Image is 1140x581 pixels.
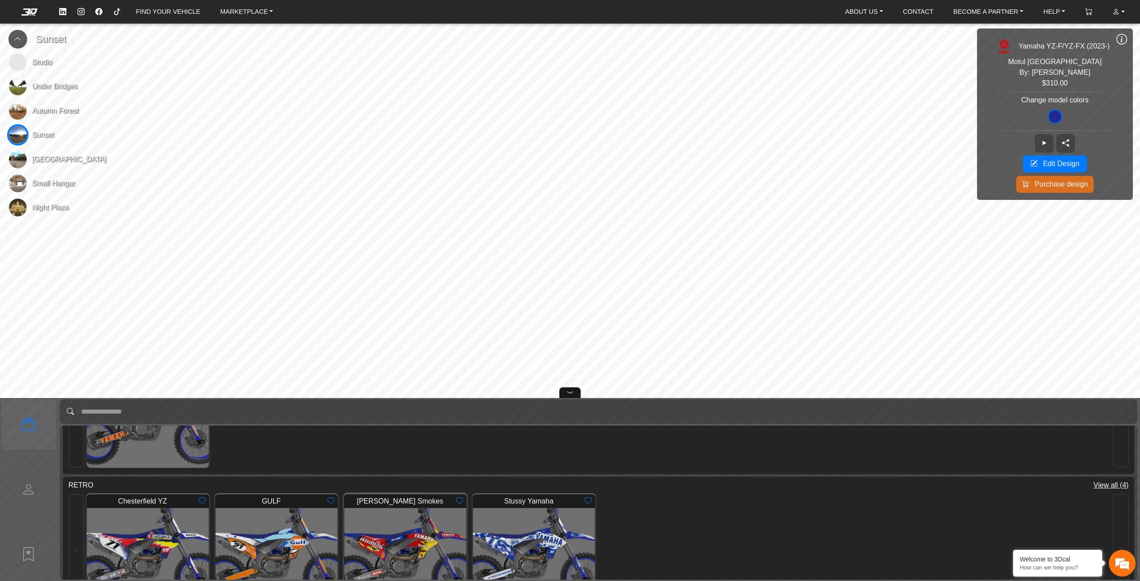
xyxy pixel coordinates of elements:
[146,4,167,26] div: Minimize live chat window
[32,81,77,92] span: Under Bridges
[118,497,167,505] span: Chesterfield YZ
[842,4,887,20] a: ABOUT US
[32,178,75,189] span: Small Hangar
[1035,134,1054,153] button: AutoRotate
[32,130,54,140] span: Sunset
[1094,480,1129,491] span: View all (4)
[1040,4,1069,20] a: HELP
[60,47,163,58] div: Chat with us now
[217,4,277,20] a: MARKETPLACE
[950,4,1027,20] a: BECOME A PARTNER
[9,126,27,144] img: Sunset
[32,202,69,213] span: Night Plaza
[69,480,94,491] span: RETRO
[1023,155,1087,172] button: Edit Design
[9,199,27,216] img: Night Plaza
[132,4,204,20] a: FIND YOUR VEHICLE
[262,497,281,505] span: GULF
[32,106,79,116] span: Autumn Forest
[1043,158,1079,169] span: Edit Design
[114,263,170,291] div: Articles
[32,57,52,68] span: Studio
[4,279,60,285] span: Conversation
[1020,564,1095,571] p: How can we help you?
[1056,134,1075,153] button: Share design
[1035,179,1088,190] span: Purchase design
[9,53,27,71] img: Studio
[9,102,27,120] img: Autumn Forest
[4,232,170,263] textarea: Type your message and hit 'Enter'
[504,497,554,505] span: Stussy Yamaha
[9,175,27,192] img: Small Hangar
[9,150,27,168] img: Abandoned Street
[81,399,1137,424] input: search template
[9,77,27,95] img: Under Bridges
[32,154,106,165] span: [GEOGRAPHIC_DATA]
[60,263,115,291] div: FAQs
[1020,556,1095,563] div: Welcome to 3Dcal
[52,105,123,189] span: We're online!
[900,4,937,20] a: CONTACT
[1016,176,1094,193] button: Purchase design
[10,46,23,59] div: Navigation go back
[357,497,443,505] span: Windfield Smokes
